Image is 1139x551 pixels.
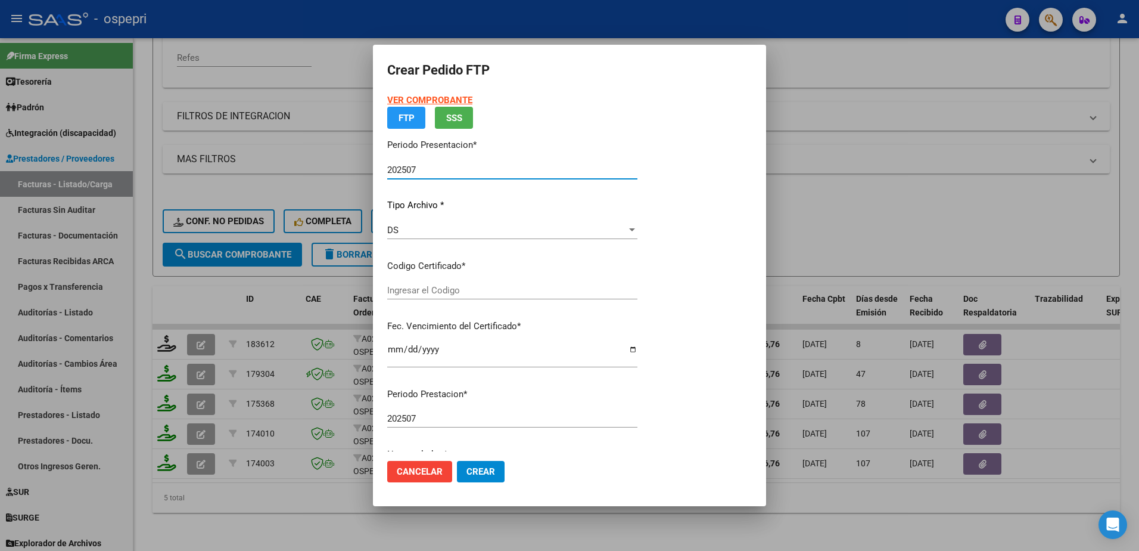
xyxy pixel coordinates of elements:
p: Periodo Prestacion [387,388,637,401]
p: Periodo Presentacion [387,138,637,152]
h2: Crear Pedido FTP [387,59,752,82]
button: FTP [387,107,425,129]
p: Codigo Certificado [387,259,637,273]
p: Fec. Vencimiento del Certificado [387,320,637,333]
span: DS [387,225,399,236]
span: FTP [399,113,415,123]
p: Nomenclador * [387,448,637,462]
p: Tipo Archivo * [387,199,637,212]
button: Cancelar [387,461,452,482]
span: Cancelar [397,466,443,477]
a: VER COMPROBANTE [387,95,472,106]
span: SSS [446,113,462,123]
button: SSS [435,107,473,129]
span: Crear [466,466,495,477]
div: Open Intercom Messenger [1098,510,1127,539]
button: Crear [457,461,505,482]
